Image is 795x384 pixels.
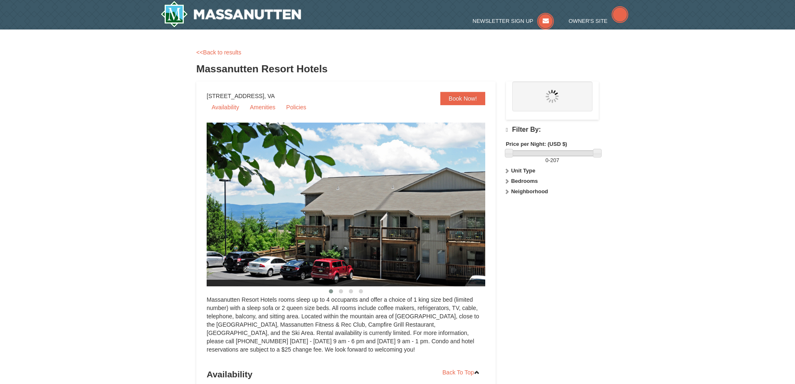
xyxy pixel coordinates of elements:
span: 207 [550,157,559,163]
a: <<Back to results [196,49,241,56]
h4: Filter By: [506,126,599,134]
a: Massanutten Resort [160,1,301,27]
img: Massanutten Resort Logo [160,1,301,27]
h3: Massanutten Resort Hotels [196,61,599,77]
a: Policies [281,101,311,113]
strong: Price per Night: (USD $) [506,141,567,147]
span: Owner's Site [569,18,608,24]
a: Book Now! [440,92,485,105]
a: Owner's Site [569,18,629,24]
img: wait.gif [546,90,559,103]
h3: Availability [207,366,485,383]
strong: Unit Type [511,167,535,174]
img: 19219026-1-e3b4ac8e.jpg [207,123,506,286]
span: Newsletter Sign Up [473,18,533,24]
label: - [506,156,599,165]
a: Newsletter Sign Up [473,18,554,24]
a: Availability [207,101,244,113]
strong: Neighborhood [511,188,548,194]
div: Massanutten Resort Hotels rooms sleep up to 4 occupants and offer a choice of 1 king size bed (li... [207,295,485,362]
a: Back To Top [437,366,485,379]
strong: Bedrooms [511,178,538,184]
span: 0 [546,157,548,163]
a: Amenities [245,101,280,113]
